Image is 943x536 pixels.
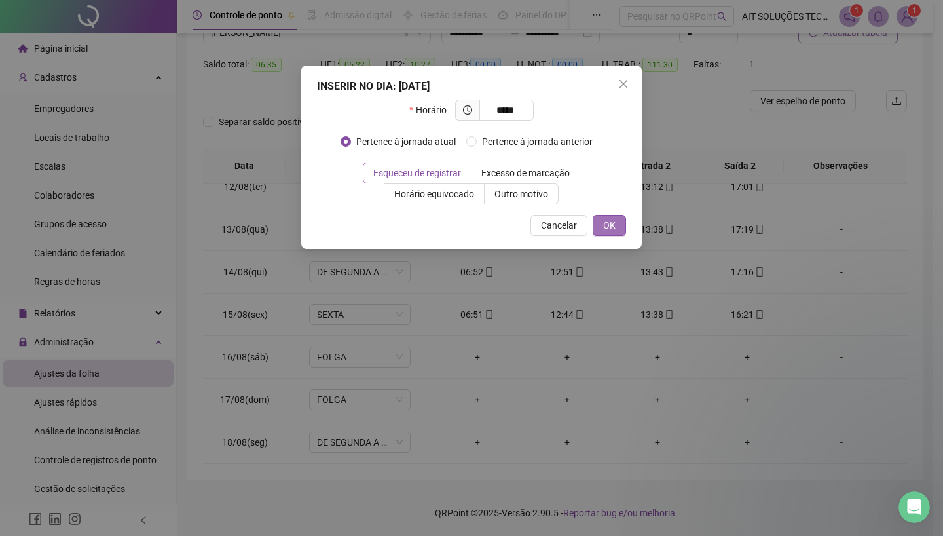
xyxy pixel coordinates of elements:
[409,100,454,121] label: Horário
[317,79,626,94] div: INSERIR NO DIA : [DATE]
[481,168,570,178] span: Excesso de marcação
[541,218,577,233] span: Cancelar
[351,134,461,149] span: Pertence à jornada atual
[394,189,474,199] span: Horário equivocado
[618,79,629,89] span: close
[373,168,461,178] span: Esqueceu de registrar
[603,218,616,233] span: OK
[494,189,548,199] span: Outro motivo
[898,491,930,523] iframe: Intercom live chat
[593,215,626,236] button: OK
[530,215,587,236] button: Cancelar
[463,105,472,115] span: clock-circle
[477,134,598,149] span: Pertence à jornada anterior
[613,73,634,94] button: Close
